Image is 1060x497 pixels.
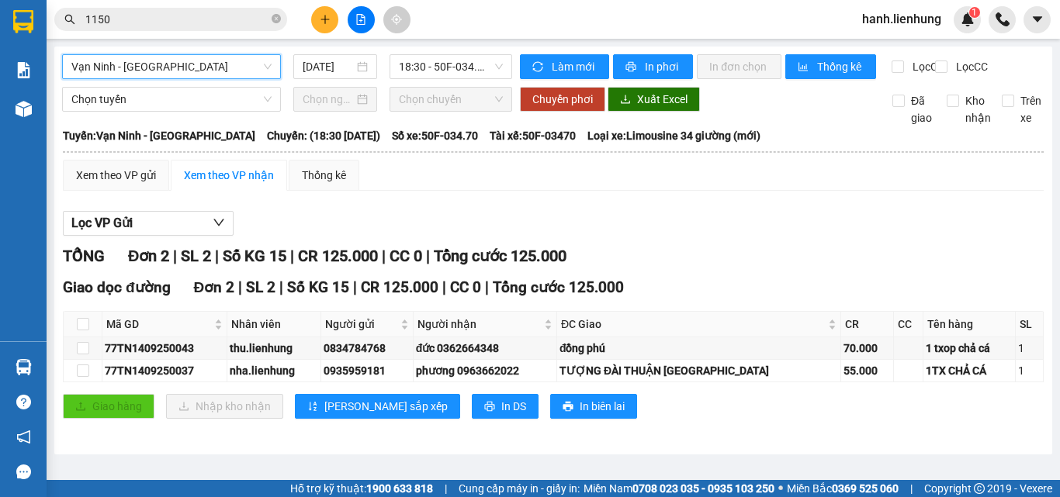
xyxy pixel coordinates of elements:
[173,247,177,265] span: |
[64,14,75,25] span: search
[1014,92,1048,126] span: Trên xe
[303,58,354,75] input: 14/09/2025
[71,55,272,78] span: Vạn Ninh - Phước Long
[279,278,283,296] span: |
[843,362,890,379] div: 55.000
[238,278,242,296] span: |
[608,87,700,112] button: downloadXuất Excel
[416,362,554,379] div: phương 0963662022
[532,61,546,74] span: sync
[969,7,980,18] sup: 1
[324,340,410,357] div: 0834784768
[442,278,446,296] span: |
[485,278,489,296] span: |
[550,394,637,419] button: printerIn biên lai
[325,316,397,333] span: Người gửi
[355,14,366,25] span: file-add
[184,167,274,184] div: Xem theo VP nhận
[493,278,624,296] span: Tổng cước 125.000
[625,61,639,74] span: printer
[382,247,386,265] span: |
[16,430,31,444] span: notification
[63,129,255,142] b: Tuyến: Vạn Ninh - [GEOGRAPHIC_DATA]
[905,92,938,126] span: Đã giao
[472,394,539,419] button: printerIn DS
[974,483,985,494] span: copyright
[778,485,783,492] span: ⚪️
[213,216,225,229] span: down
[906,58,947,75] span: Lọc CR
[290,480,433,497] span: Hỗ trợ kỹ thuật:
[1018,340,1041,357] div: 1
[215,247,219,265] span: |
[320,14,331,25] span: plus
[272,14,281,23] span: close-circle
[303,91,354,108] input: Chọn ngày
[298,247,378,265] span: CR 125.000
[817,58,864,75] span: Thống kê
[850,9,954,29] span: hanh.lienhung
[366,482,433,495] strong: 1900 633 818
[580,398,625,415] span: In biên lai
[697,54,781,79] button: In đơn chọn
[16,62,32,78] img: solution-icon
[445,480,447,497] span: |
[484,401,495,413] span: printer
[459,480,580,497] span: Cung cấp máy in - giấy in:
[76,167,156,184] div: Xem theo VP gửi
[71,213,133,233] span: Lọc VP Gửi
[272,12,281,27] span: close-circle
[390,247,422,265] span: CC 0
[841,312,893,337] th: CR
[620,94,631,106] span: download
[311,6,338,33] button: plus
[399,88,503,111] span: Chọn chuyến
[950,58,990,75] span: Lọc CC
[102,337,227,360] td: 77TN1409250043
[324,362,410,379] div: 0935959181
[520,54,609,79] button: syncLàm mới
[16,101,32,117] img: warehouse-icon
[223,247,286,265] span: Số KG 15
[166,394,283,419] button: downloadNhập kho nhận
[267,127,380,144] span: Chuyến: (18:30 [DATE])
[361,278,438,296] span: CR 125.000
[559,340,839,357] div: đồng phú
[787,480,899,497] span: Miền Bắc
[926,340,1013,357] div: 1 txop chả cá
[128,247,169,265] span: Đơn 2
[1031,12,1044,26] span: caret-down
[843,340,890,357] div: 70.000
[645,58,681,75] span: In phơi
[302,167,346,184] div: Thống kê
[85,11,268,28] input: Tìm tên, số ĐT hoặc mã đơn
[910,480,913,497] span: |
[426,247,430,265] span: |
[587,127,760,144] span: Loại xe: Limousine 34 giường (mới)
[181,247,211,265] span: SL 2
[307,401,318,413] span: sort-ascending
[563,401,573,413] span: printer
[391,14,402,25] span: aim
[434,247,566,265] span: Tổng cước 125.000
[923,312,1016,337] th: Tên hàng
[63,278,171,296] span: Giao dọc đường
[105,340,224,357] div: 77TN1409250043
[501,398,526,415] span: In DS
[1024,6,1051,33] button: caret-down
[798,61,811,74] span: bar-chart
[16,395,31,409] span: question-circle
[230,362,317,379] div: nha.lienhung
[392,127,478,144] span: Số xe: 50F-034.70
[16,359,32,375] img: warehouse-icon
[246,278,275,296] span: SL 2
[926,362,1013,379] div: 1TX CHẢ CÁ
[13,10,33,33] img: logo-vxr
[105,362,224,379] div: 77TN1409250037
[348,6,375,33] button: file-add
[1018,362,1041,379] div: 1
[552,58,597,75] span: Làm mới
[450,278,481,296] span: CC 0
[63,394,154,419] button: uploadGiao hàng
[613,54,693,79] button: printerIn phơi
